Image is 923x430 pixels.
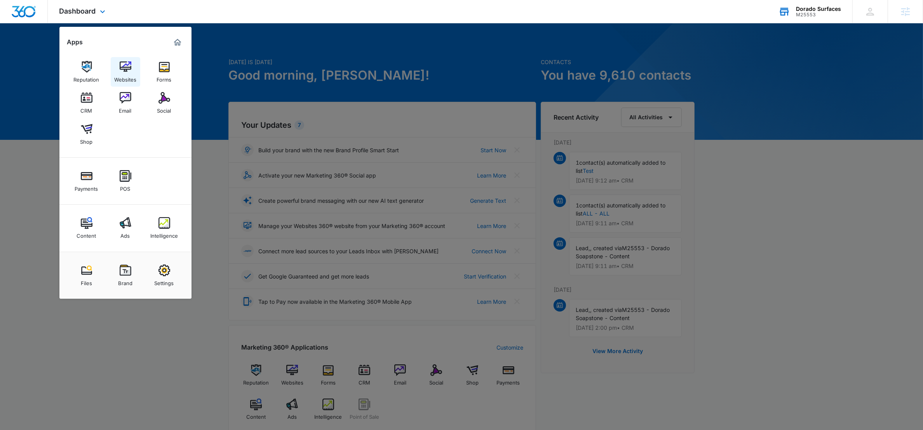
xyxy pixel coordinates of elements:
[72,57,101,87] a: Reputation
[75,182,98,192] div: Payments
[111,213,140,243] a: Ads
[81,104,92,114] div: CRM
[111,57,140,87] a: Websites
[74,73,99,83] div: Reputation
[157,73,172,83] div: Forms
[111,261,140,290] a: Brand
[59,7,96,15] span: Dashboard
[118,276,132,286] div: Brand
[155,276,174,286] div: Settings
[171,36,184,49] a: Marketing 360® Dashboard
[796,6,841,12] div: account name
[796,12,841,17] div: account id
[150,88,179,118] a: Social
[150,57,179,87] a: Forms
[67,38,83,46] h2: Apps
[121,229,130,239] div: Ads
[120,182,131,192] div: POS
[72,119,101,149] a: Shop
[150,213,179,243] a: Intelligence
[150,229,178,239] div: Intelligence
[81,276,92,286] div: Files
[157,104,171,114] div: Social
[80,135,93,145] div: Shop
[77,229,96,239] div: Content
[72,261,101,290] a: Files
[150,261,179,290] a: Settings
[114,73,136,83] div: Websites
[72,166,101,196] a: Payments
[72,88,101,118] a: CRM
[111,166,140,196] a: POS
[119,104,132,114] div: Email
[72,213,101,243] a: Content
[111,88,140,118] a: Email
